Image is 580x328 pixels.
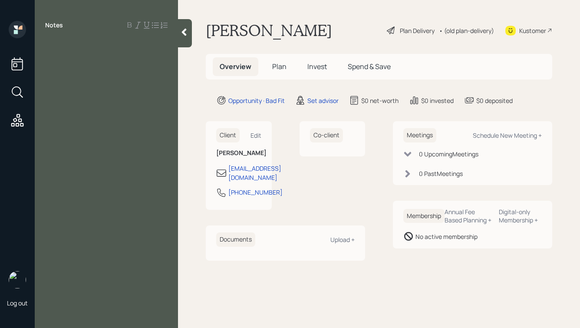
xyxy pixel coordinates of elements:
[330,235,355,244] div: Upload +
[206,21,332,40] h1: [PERSON_NAME]
[216,149,261,157] h6: [PERSON_NAME]
[403,128,436,142] h6: Meetings
[499,208,542,224] div: Digital-only Membership +
[400,26,435,35] div: Plan Delivery
[272,62,287,71] span: Plan
[348,62,391,71] span: Spend & Save
[45,21,63,30] label: Notes
[7,299,28,307] div: Log out
[228,164,281,182] div: [EMAIL_ADDRESS][DOMAIN_NAME]
[476,96,513,105] div: $0 deposited
[403,209,445,223] h6: Membership
[228,96,285,105] div: Opportunity · Bad Fit
[419,169,463,178] div: 0 Past Meeting s
[419,149,478,159] div: 0 Upcoming Meeting s
[519,26,546,35] div: Kustomer
[216,128,240,142] h6: Client
[228,188,283,197] div: [PHONE_NUMBER]
[310,128,343,142] h6: Co-client
[307,96,339,105] div: Set advisor
[415,232,478,241] div: No active membership
[307,62,327,71] span: Invest
[421,96,454,105] div: $0 invested
[445,208,492,224] div: Annual Fee Based Planning +
[220,62,251,71] span: Overview
[361,96,399,105] div: $0 net-worth
[9,271,26,288] img: hunter_neumayer.jpg
[439,26,494,35] div: • (old plan-delivery)
[473,131,542,139] div: Schedule New Meeting +
[216,232,255,247] h6: Documents
[250,131,261,139] div: Edit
